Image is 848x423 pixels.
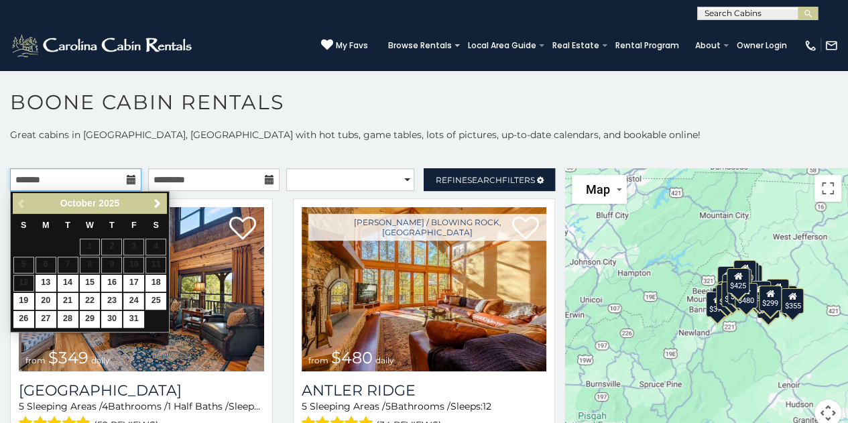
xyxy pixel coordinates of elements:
[123,275,144,292] a: 17
[80,311,101,328] a: 29
[101,275,122,292] a: 16
[302,207,547,371] a: Antler Ridge from $480 daily
[688,36,727,55] a: About
[19,400,24,412] span: 5
[585,182,609,196] span: Map
[145,293,166,310] a: 25
[572,175,627,204] button: Change map style
[13,311,34,328] a: 26
[91,355,110,365] span: daily
[483,400,491,412] span: 12
[461,36,543,55] a: Local Area Guide
[321,39,368,52] a: My Favs
[308,355,328,365] span: from
[308,214,547,241] a: [PERSON_NAME] / Blowing Rock, [GEOGRAPHIC_DATA]
[748,280,771,306] div: $380
[757,293,780,318] div: $350
[19,381,264,400] a: [GEOGRAPHIC_DATA]
[467,175,502,185] span: Search
[735,283,758,308] div: $315
[436,175,535,185] span: Refine Filters
[58,311,78,328] a: 28
[336,40,368,52] span: My Favs
[36,275,56,292] a: 13
[721,282,744,307] div: $395
[65,221,70,230] span: Tuesday
[99,198,119,208] span: 2025
[706,291,729,316] div: $375
[36,311,56,328] a: 27
[759,286,782,311] div: $299
[36,293,56,310] a: 20
[102,400,108,412] span: 4
[58,275,78,292] a: 14
[86,221,94,230] span: Wednesday
[229,215,256,243] a: Add to favorites
[302,207,547,371] img: Antler Ridge
[21,221,26,230] span: Sunday
[123,311,144,328] a: 31
[331,348,373,367] span: $480
[609,36,686,55] a: Rental Program
[717,266,740,292] div: $635
[109,221,115,230] span: Thursday
[782,288,804,314] div: $355
[10,32,196,59] img: White-1-2.png
[825,39,838,52] img: mail-regular-white.png
[13,293,34,310] a: 19
[716,284,739,309] div: $325
[168,400,229,412] span: 1 Half Baths /
[80,275,101,292] a: 15
[80,293,101,310] a: 22
[42,221,50,230] span: Monday
[261,400,269,412] span: 12
[375,355,394,365] span: daily
[385,400,391,412] span: 5
[424,168,555,191] a: RefineSearchFilters
[814,175,841,202] button: Toggle fullscreen view
[735,282,758,308] div: $480
[60,198,97,208] span: October
[381,36,459,55] a: Browse Rentals
[58,293,78,310] a: 21
[123,293,144,310] a: 24
[25,355,46,365] span: from
[804,39,817,52] img: phone-regular-white.png
[546,36,606,55] a: Real Estate
[101,293,122,310] a: 23
[131,221,137,230] span: Friday
[48,348,88,367] span: $349
[733,259,756,285] div: $320
[730,36,794,55] a: Owner Login
[727,267,749,293] div: $425
[302,400,307,412] span: 5
[154,221,159,230] span: Saturday
[145,275,166,292] a: 18
[152,198,163,209] span: Next
[149,195,166,212] a: Next
[19,381,264,400] h3: Diamond Creek Lodge
[302,381,547,400] a: Antler Ridge
[766,279,789,304] div: $930
[101,311,122,328] a: 30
